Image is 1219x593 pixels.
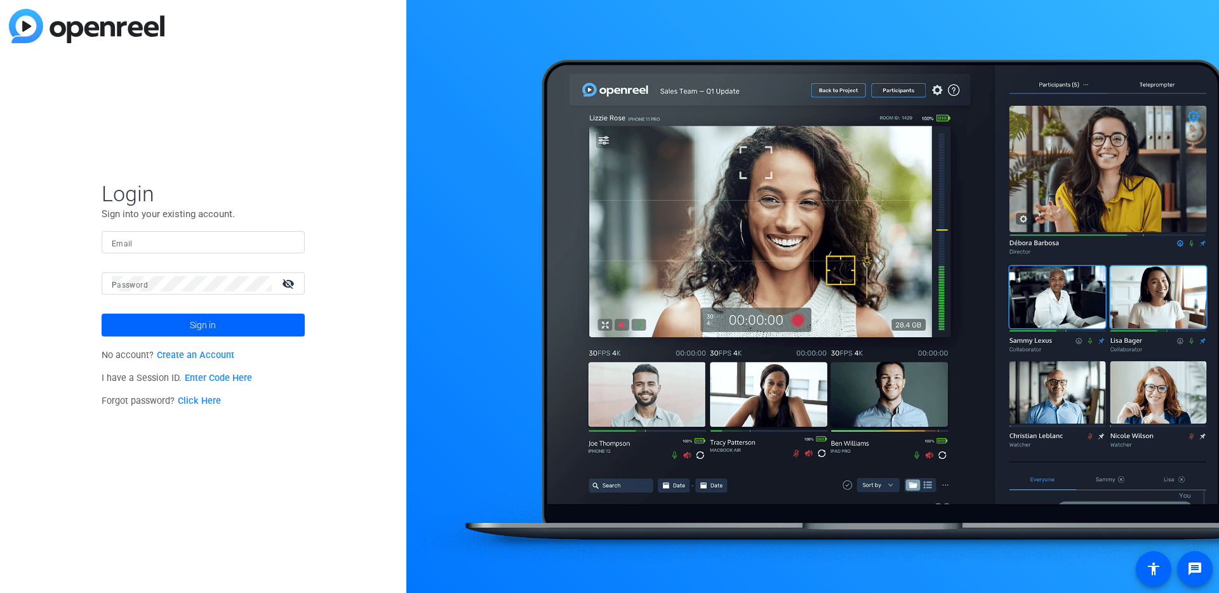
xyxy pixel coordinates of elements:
[112,239,133,248] mat-label: Email
[102,350,234,361] span: No account?
[9,9,164,43] img: blue-gradient.svg
[157,350,234,361] a: Create an Account
[112,235,295,250] input: Enter Email Address
[102,180,305,207] span: Login
[274,274,305,293] mat-icon: visibility_off
[185,373,252,383] a: Enter Code Here
[102,314,305,336] button: Sign in
[102,207,305,221] p: Sign into your existing account.
[112,281,148,290] mat-label: Password
[102,396,221,406] span: Forgot password?
[1146,561,1161,576] mat-icon: accessibility
[102,373,252,383] span: I have a Session ID.
[190,309,216,341] span: Sign in
[178,396,221,406] a: Click Here
[1187,561,1202,576] mat-icon: message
